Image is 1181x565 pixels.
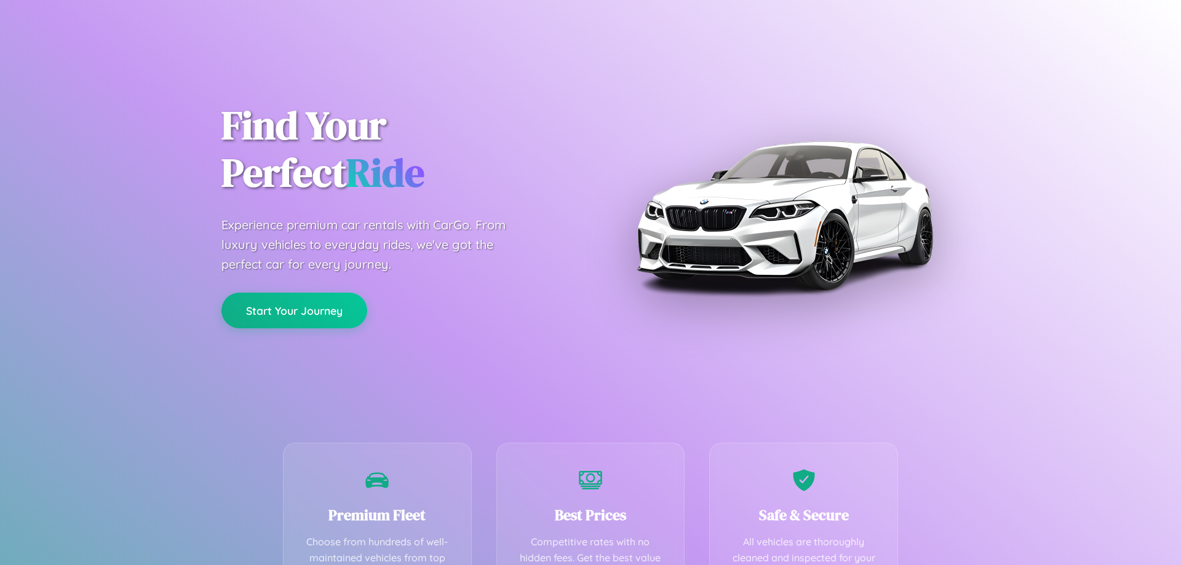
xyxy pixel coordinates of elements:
[728,505,879,525] h3: Safe & Secure
[346,146,424,199] span: Ride
[221,215,529,274] p: Experience premium car rentals with CarGo. From luxury vehicles to everyday rides, we've got the ...
[630,61,938,369] img: Premium BMW car rental vehicle
[302,505,453,525] h3: Premium Fleet
[515,505,666,525] h3: Best Prices
[221,102,572,197] h1: Find Your Perfect
[221,293,367,328] button: Start Your Journey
